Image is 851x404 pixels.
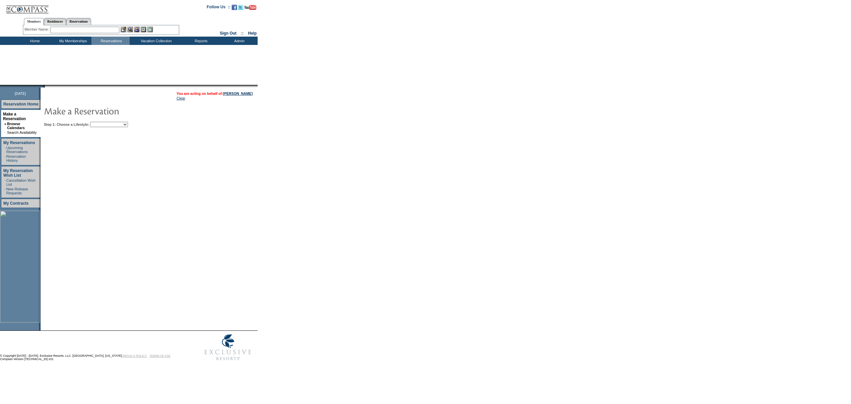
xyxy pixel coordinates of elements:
[45,85,46,88] img: blank.gif
[6,178,36,186] a: Cancellation Wish List
[244,7,256,11] a: Subscribe to our YouTube Channel
[220,31,236,36] a: Sign Out
[53,37,91,45] td: My Memberships
[5,187,6,195] td: ·
[66,18,91,25] a: Reservations
[6,154,26,162] a: Reservation History
[147,27,153,32] img: b_calculator.gif
[91,37,130,45] td: Reservations
[3,102,38,106] a: Reservation Home
[5,178,6,186] td: ·
[6,187,28,195] a: New Release Requests
[150,354,171,357] a: TERMS OF USE
[248,31,257,36] a: Help
[44,18,66,25] a: Residences
[207,4,230,12] td: Follow Us ::
[241,31,244,36] span: ::
[134,27,140,32] img: Impersonate
[15,92,26,96] span: [DATE]
[130,37,181,45] td: Vacation Collection
[4,122,6,126] b: »
[5,154,6,162] td: ·
[25,27,50,32] div: Member Name:
[121,27,126,32] img: b_edit.gif
[15,37,53,45] td: Home
[238,5,243,10] img: Follow us on Twitter
[244,5,256,10] img: Subscribe to our YouTube Channel
[127,27,133,32] img: View
[3,168,33,178] a: My Reservation Wish List
[223,92,253,96] a: [PERSON_NAME]
[6,146,28,154] a: Upcoming Reservations
[177,96,185,100] a: Clear
[5,146,6,154] td: ·
[238,7,243,11] a: Follow us on Twitter
[7,122,25,130] a: Browse Calendars
[7,130,37,134] a: Search Availability
[3,201,29,206] a: My Contracts
[232,7,237,11] a: Become our fan on Facebook
[43,85,45,88] img: promoShadowLeftCorner.gif
[141,27,146,32] img: Reservations
[4,130,6,134] td: ·
[177,92,253,96] span: You are acting on behalf of:
[24,18,44,25] a: Members
[232,5,237,10] img: Become our fan on Facebook
[44,122,89,126] b: Step 1: Choose a Lifestyle:
[3,140,35,145] a: My Reservations
[44,104,177,117] img: pgTtlMakeReservation.gif
[3,112,26,121] a: Make a Reservation
[123,354,147,357] a: PRIVACY POLICY
[181,37,219,45] td: Reports
[198,331,258,364] img: Exclusive Resorts
[219,37,258,45] td: Admin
